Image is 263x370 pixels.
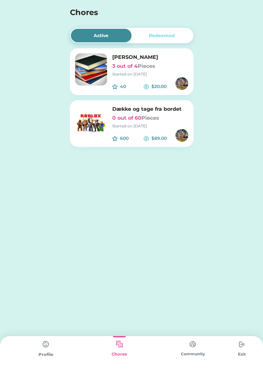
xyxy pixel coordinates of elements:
font: Pieces [141,115,159,121]
div: Chores [82,351,156,358]
div: 40 [120,83,144,90]
div: Redeemed [149,32,175,39]
div: Started on [DATE] [112,71,188,77]
div: $20.00 [151,83,175,90]
img: type%3Dchores%2C%20state%3Ddefault.svg [39,338,52,351]
div: Community [156,351,230,357]
img: type%3Dchores%2C%20state%3Ddefault.svg [235,338,248,351]
h4: Chores [70,7,176,18]
div: Active [94,32,108,39]
img: image.png [75,53,107,85]
h6: 0 out of 60 [112,114,188,122]
h6: 3 out of 4 [112,62,188,70]
img: https%3A%2F%2F1dfc823d71cc564f25c7cc035732a2d8.cdn.bubble.io%2Ff1738417206088x901700976326691400%... [175,77,188,90]
img: type%3Dchores%2C%20state%3Ddefault.svg [186,338,199,350]
img: interface-favorite-star--reward-rating-rate-social-star-media-favorite-like-stars.svg [112,136,117,141]
img: https%3A%2F%2F1dfc823d71cc564f25c7cc035732a2d8.cdn.bubble.io%2Ff1738417206088x901700976326691400%... [175,129,188,142]
img: money-cash-dollar-coin--accounting-billing-payment-cash-coin-currency-money-finance.svg [144,136,149,141]
div: $89.00 [151,135,175,142]
h6: Dække og tage fra bordet [112,105,188,113]
img: interface-favorite-star--reward-rating-rate-social-star-media-favorite-like-stars.svg [112,84,117,89]
img: money-cash-dollar-coin--accounting-billing-payment-cash-coin-currency-money-finance.svg [144,84,149,89]
div: Exit [230,351,254,357]
div: 600 [120,135,144,142]
font: Pieces [138,63,155,69]
div: Started on [DATE] [112,123,188,129]
img: type%3Dkids%2C%20state%3Dselected.svg [113,338,126,350]
div: Profile [9,351,82,358]
h6: [PERSON_NAME] [112,53,188,61]
img: image.png [75,105,107,137]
